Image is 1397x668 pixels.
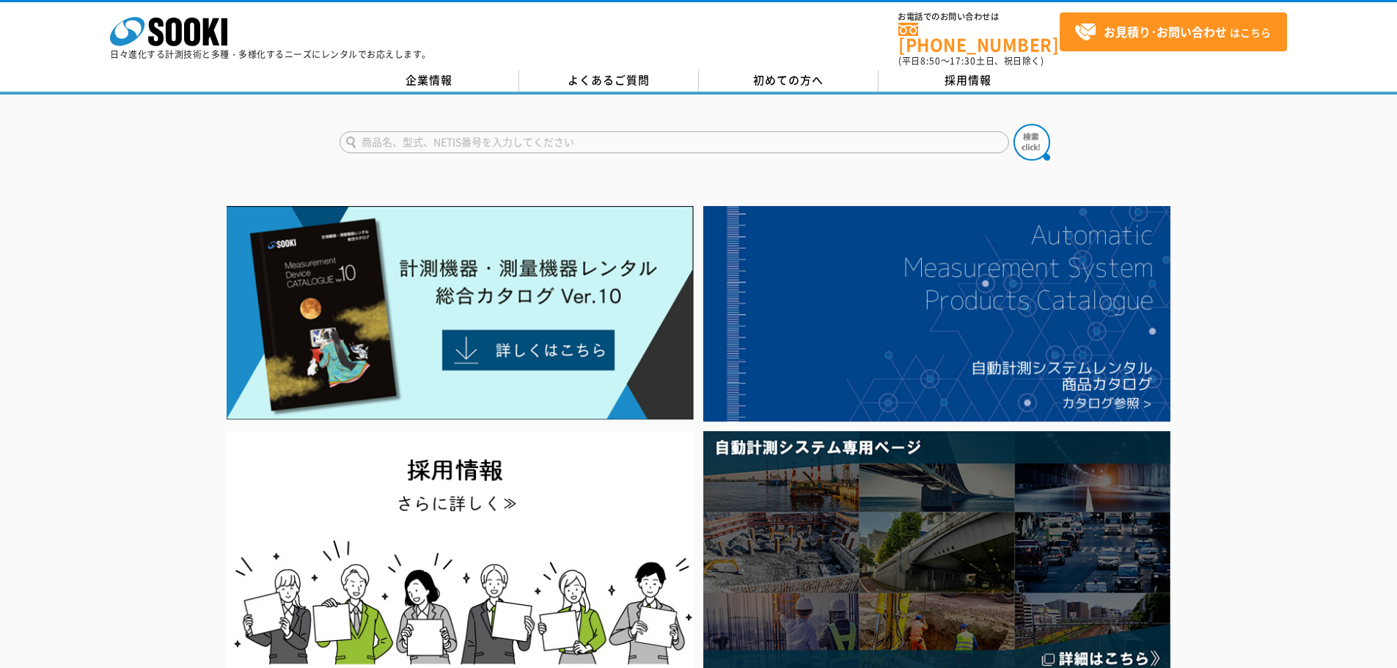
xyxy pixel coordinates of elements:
[898,23,1060,53] a: [PHONE_NUMBER]
[1074,21,1271,43] span: はこちら
[920,54,941,67] span: 8:50
[340,131,1009,153] input: 商品名、型式、NETIS番号を入力してください
[110,50,431,59] p: 日々進化する計測技術と多種・多様化するニーズにレンタルでお応えします。
[1104,23,1227,40] strong: お見積り･お問い合わせ
[753,72,824,88] span: 初めての方へ
[879,70,1058,92] a: 採用情報
[703,206,1170,422] img: 自動計測システムカタログ
[699,70,879,92] a: 初めての方へ
[898,12,1060,21] span: お電話でのお問い合わせは
[1013,124,1050,161] img: btn_search.png
[898,54,1044,67] span: (平日 ～ 土日、祝日除く)
[340,70,519,92] a: 企業情報
[950,54,976,67] span: 17:30
[1060,12,1287,51] a: お見積り･お問い合わせはこちら
[227,206,694,420] img: Catalog Ver10
[519,70,699,92] a: よくあるご質問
